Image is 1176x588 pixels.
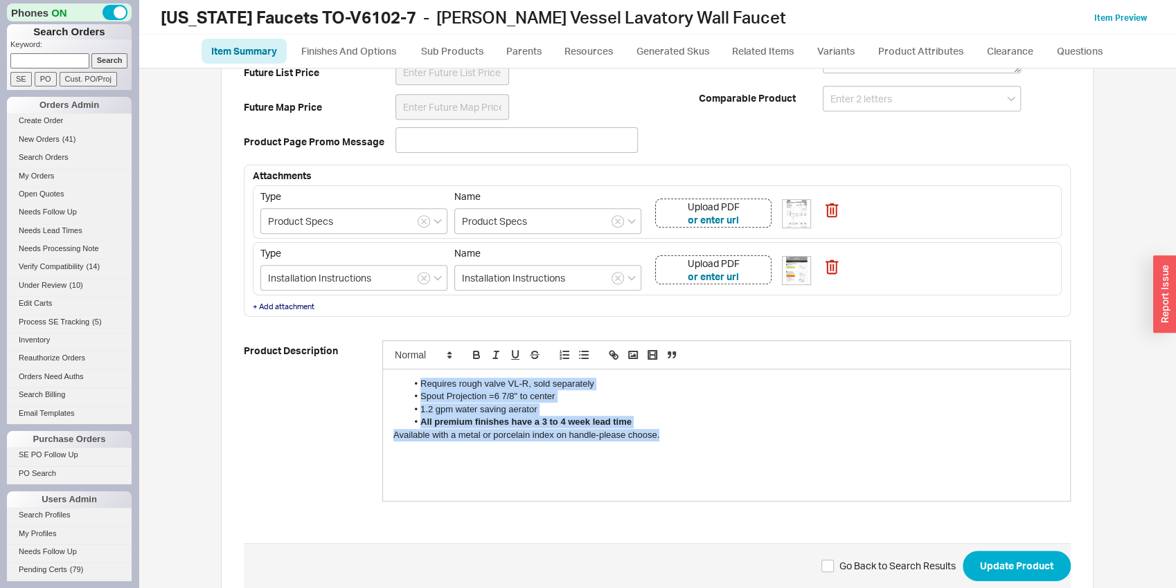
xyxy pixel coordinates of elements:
[7,526,132,541] a: My Profiles
[1046,39,1113,64] a: Questions
[420,416,632,427] strong: All premium finishes have a 3 to 4 week lead time
[253,185,1062,239] div: TypeName Upload PDFor enter url
[7,315,132,329] a: Process SE Tracking(5)
[411,39,493,64] a: Sub Products
[244,100,395,114] b: Future Map Price
[60,72,117,86] input: Cust. PO/Proj
[688,257,740,270] div: Upload PDF
[7,448,132,462] a: SE PO Follow Up
[699,91,823,105] b: Comparable Product
[10,72,32,86] input: SE
[395,94,509,120] input: Enter Future Map Price
[1007,96,1015,102] svg: open menu
[7,187,132,201] a: Open Quotes
[253,169,312,181] b: Attachments
[10,39,132,53] p: Keyword:
[244,66,395,80] b: Future List Price
[1094,12,1147,23] a: Item Preview
[7,223,132,238] a: Needs Lead Times
[87,262,100,270] span: ( 14 )
[35,72,57,86] input: PO
[407,378,1060,390] li: Requires rough valve VL-R, sold separately
[783,257,810,284] img: VL-R_ii_hmseme.pdf
[7,562,132,577] a: Pending Certs(79)
[7,296,132,311] a: Edit Carts
[454,190,481,202] span: Name
[783,200,810,228] img: TO-V6102-X_sp_nyogfc.pdf
[454,208,641,234] input: Select...
[260,265,447,291] input: Select...
[407,390,1060,403] li: Spout Projection =6 7/8" to center
[202,39,287,64] a: Item Summary
[496,39,551,64] a: Parents
[688,270,739,284] button: or enter url
[260,247,281,259] span: Type
[7,544,132,559] a: Needs Follow Up
[454,265,641,291] input: Select...
[7,491,132,508] div: Users Admin
[260,190,281,202] span: Type
[7,466,132,481] a: PO Search
[19,208,77,216] span: Needs Follow Up
[434,219,442,224] svg: open menu
[19,547,77,555] span: Needs Follow Up
[253,303,314,311] button: + Add attachment
[7,97,132,113] div: Orders Admin
[395,59,509,85] input: Enter Future List Price
[7,369,132,384] a: Orders Need Auths
[839,559,956,573] span: Go Back to Search Results
[19,135,60,143] span: New Orders
[722,39,804,64] a: Related Items
[19,565,67,573] span: Pending Certs
[69,281,83,289] span: ( 10 )
[19,318,89,326] span: Process SE Tracking
[260,208,447,234] input: Select...
[7,24,132,39] h1: Search Orders
[393,429,1060,441] div: Available with a metal or porcelain index on handle-please choose.
[7,3,132,21] div: Phones
[807,39,865,64] a: Variants
[19,244,99,252] span: Needs Processing Note
[407,403,1060,416] li: 1.2 gpm water saving aerator
[19,262,84,270] span: Verify Compatibility
[980,558,1053,574] span: Update Product
[7,113,132,128] a: Create Order
[7,278,132,293] a: Under Review(10)
[7,259,132,274] a: Verify Compatibility(14)
[868,39,974,64] a: Product Attributes
[7,351,132,365] a: Reauthorize Orders
[7,387,132,402] a: Search Billing
[7,431,132,448] div: Purchase Orders
[436,7,786,28] span: [PERSON_NAME] Vessel Lavatory Wall Faucet
[19,281,66,289] span: Under Review
[626,39,719,64] a: Generated Skus
[7,169,132,183] a: My Orders
[423,7,429,28] span: -
[244,135,395,149] b: Product Page Promo Message
[7,406,132,421] a: Email Templates
[963,551,1071,581] button: Update Product
[7,132,132,147] a: New Orders(41)
[627,219,636,224] svg: open menu
[161,7,416,28] b: [US_STATE] Faucets TO-V6102-7
[977,39,1043,64] a: Clearance
[62,135,76,143] span: ( 41 )
[92,318,101,326] span: ( 5 )
[7,333,132,347] a: Inventory
[7,241,132,256] a: Needs Processing Note
[244,344,382,358] b: Product Description
[91,53,128,68] input: Search
[289,39,408,64] a: Finishes And Options
[7,150,132,165] a: Search Orders
[253,242,1062,295] div: TypeName Upload PDFor enter url
[70,565,84,573] span: ( 79 )
[7,205,132,219] a: Needs Follow Up
[821,560,834,572] input: Go Back to Search Results
[823,86,1022,111] input: Enter 2 letters
[554,39,623,64] a: Resources
[7,508,132,522] a: Search Profiles
[688,213,739,227] button: or enter url
[434,275,442,281] svg: open menu
[454,247,481,259] span: Name
[51,6,67,20] span: ON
